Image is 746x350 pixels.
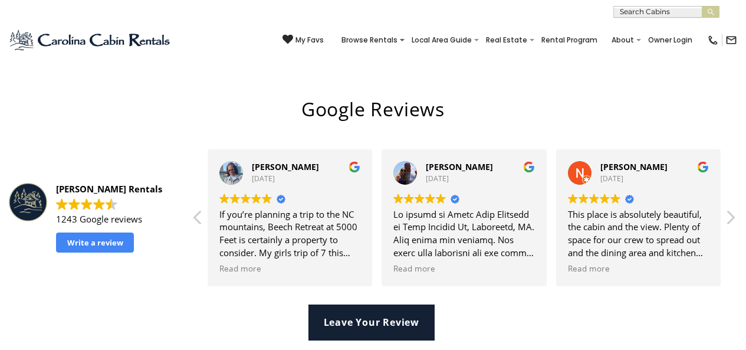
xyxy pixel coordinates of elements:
[282,34,324,46] a: My Favs
[262,194,272,204] img: Google
[9,96,737,123] h2: Google Reviews
[241,194,251,204] img: Google
[600,194,610,204] img: Google
[606,32,640,48] a: About
[436,194,446,204] img: Google
[295,35,324,45] span: My Favs
[9,183,47,221] img: Carolina Cabin Rentals
[426,174,534,184] div: [DATE]
[480,32,533,48] a: Real Estate
[425,194,435,204] img: Google
[707,34,719,46] img: phone-regular-black.png
[568,194,578,204] img: Google
[81,198,93,210] img: Google
[568,263,610,274] span: Read more
[251,194,261,204] img: Google
[404,194,414,204] img: Google
[219,161,243,185] img: Kim Allamby profile picture
[56,183,179,195] div: [PERSON_NAME] Rentals
[426,161,534,173] div: [PERSON_NAME]
[252,161,360,173] div: [PERSON_NAME]
[68,198,80,210] img: Google
[579,194,589,204] img: Google
[589,194,599,204] img: Google
[56,213,142,225] strong: 1243 Google reviews
[219,208,360,260] div: If you’re planning a trip to the NC mountains, Beech Retreat at 5000 Feet is certainly a property...
[568,161,591,185] img: Nicki Anderson profile picture
[406,32,478,48] a: Local Area Guide
[9,28,172,52] img: Blue-2.png
[393,208,534,260] div: Lo ipsumd si Ametc Adip Elitsedd ei Temp Incidid Ut, Laboreetd, MA. Aliq enima min veniamq. Nos e...
[56,233,134,253] a: Write a review to Google
[106,198,117,210] img: Google
[219,263,261,274] span: Read more
[393,263,435,274] span: Read more
[230,194,240,204] img: Google
[600,161,709,173] div: [PERSON_NAME]
[535,32,603,48] a: Rental Program
[336,32,403,48] a: Browse Rentals
[252,174,360,184] div: [DATE]
[642,32,698,48] a: Owner Login
[219,194,229,204] img: Google
[568,208,709,260] div: This place is absolutely beautiful, the cabin and the view. Plenty of space for our crew to sprea...
[610,194,620,204] img: Google
[308,305,435,341] a: Leave Your Review
[600,174,709,184] div: [DATE]
[393,194,403,204] img: Google
[349,161,360,173] img: Google
[523,161,535,173] img: Google
[697,161,709,173] img: Google
[93,198,105,210] img: Google
[192,209,204,233] div: Previous review
[393,161,417,185] img: Suzanne White profile picture
[724,209,736,233] div: Next review
[725,34,737,46] img: mail-regular-black.png
[415,194,425,204] img: Google
[56,198,68,210] img: Google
